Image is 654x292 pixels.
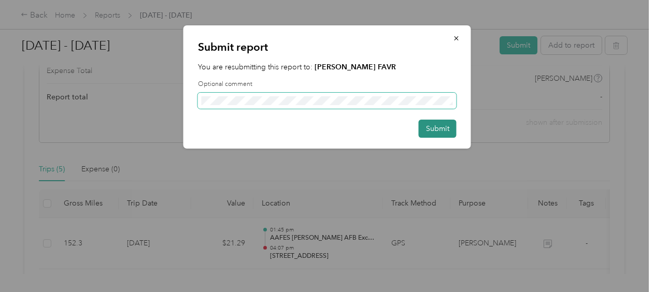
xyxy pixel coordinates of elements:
strong: [PERSON_NAME] FAVR [315,63,396,71]
p: You are resubmitting this report to: [198,62,457,72]
label: Optional comment [198,80,457,89]
iframe: Everlance-gr Chat Button Frame [596,234,654,292]
p: Submit report [198,40,457,54]
button: Submit [419,120,457,138]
